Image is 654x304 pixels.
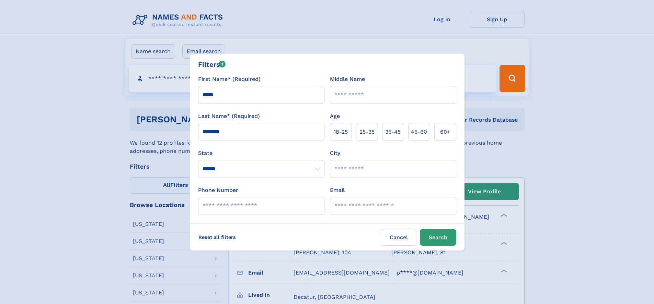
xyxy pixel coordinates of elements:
[198,149,324,157] label: State
[198,59,226,70] div: Filters
[194,229,240,245] label: Reset all filters
[330,75,365,83] label: Middle Name
[359,128,375,136] span: 25‑35
[198,112,260,120] label: Last Name* (Required)
[198,186,238,194] label: Phone Number
[330,149,340,157] label: City
[381,229,417,246] label: Cancel
[385,128,401,136] span: 35‑45
[334,128,348,136] span: 18‑25
[330,186,345,194] label: Email
[411,128,427,136] span: 45‑60
[330,112,340,120] label: Age
[420,229,456,246] button: Search
[198,75,261,83] label: First Name* (Required)
[440,128,450,136] span: 60+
